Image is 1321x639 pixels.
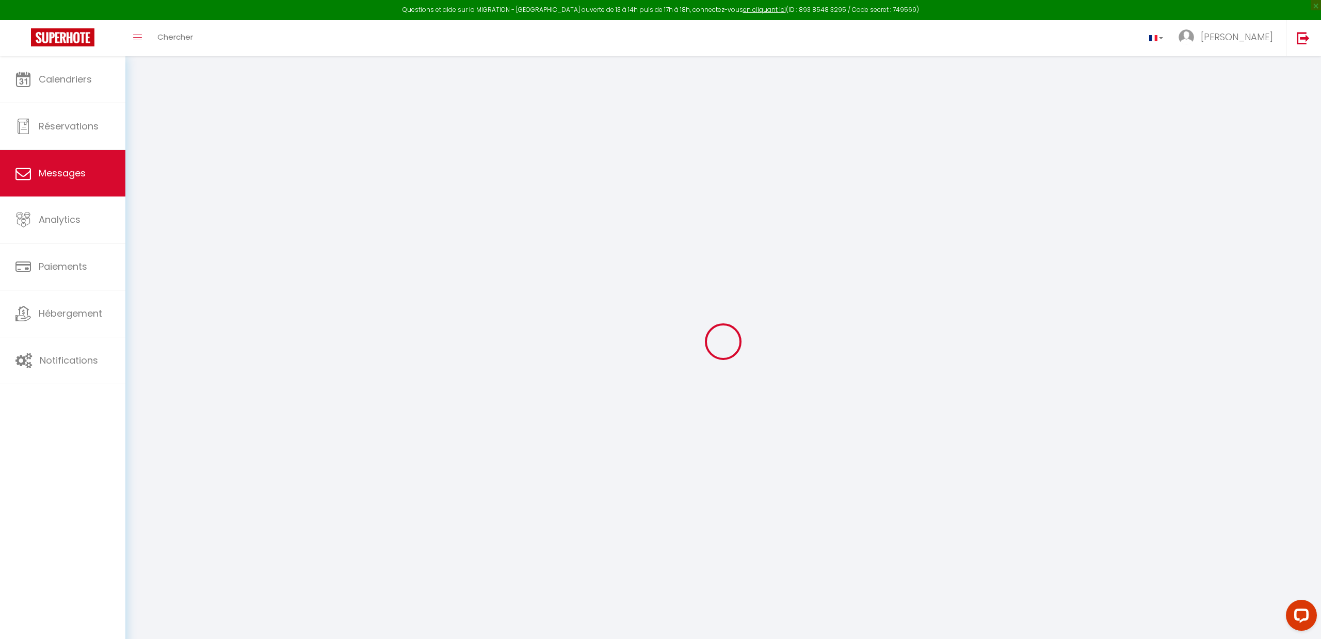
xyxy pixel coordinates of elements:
span: Calendriers [39,73,92,86]
a: en cliquant ici [743,5,786,14]
a: ... [PERSON_NAME] [1171,20,1286,56]
img: Super Booking [31,28,94,46]
span: Hébergement [39,307,102,320]
img: ... [1179,29,1194,45]
span: Chercher [157,31,193,42]
span: Réservations [39,120,99,133]
span: Messages [39,167,86,179]
iframe: LiveChat chat widget [1278,596,1321,639]
span: Paiements [39,260,87,273]
span: Analytics [39,213,80,226]
a: Chercher [150,20,201,56]
span: Notifications [40,354,98,367]
span: [PERSON_NAME] [1201,30,1273,43]
img: logout [1297,31,1310,44]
